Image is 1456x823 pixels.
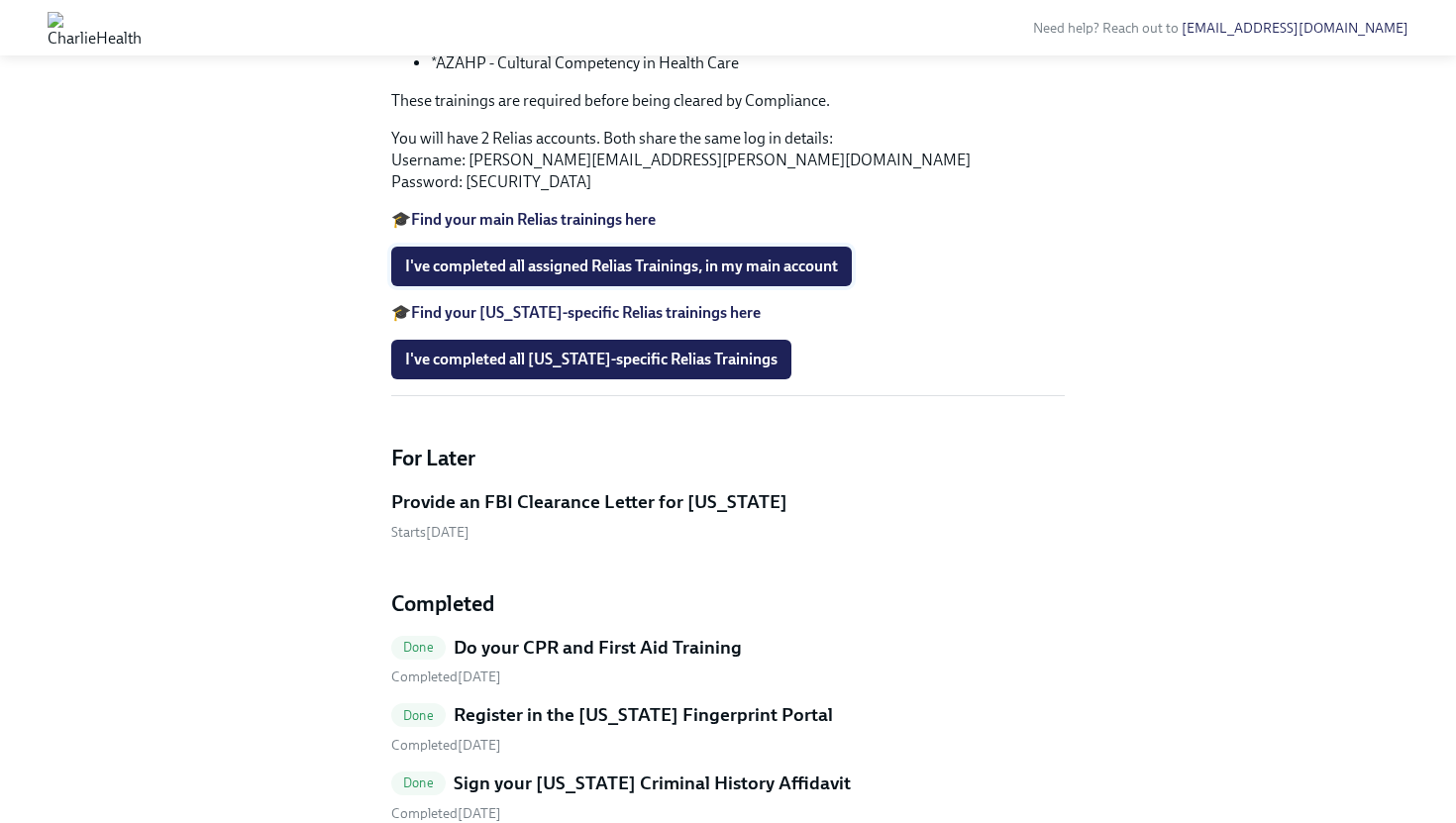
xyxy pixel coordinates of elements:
[454,771,851,796] h5: Sign your [US_STATE] Criminal History Affidavit
[454,635,742,661] h5: Do your CPR and First Aid Training
[391,635,1065,687] a: DoneDo your CPR and First Aid Training Completed[DATE]
[391,302,1065,324] p: 🎓
[1033,20,1408,37] span: Need help? Reach out to
[411,210,656,229] a: Find your main Relias trainings here
[391,640,446,655] span: Done
[391,708,446,723] span: Done
[391,444,1065,473] h4: For Later
[405,257,838,276] span: I've completed all assigned Relias Trainings, in my main account
[391,489,1065,542] a: Provide an FBI Clearance Letter for [US_STATE]Starts[DATE]
[48,12,142,44] img: CharlieHealth
[391,340,791,379] button: I've completed all [US_STATE]-specific Relias Trainings
[391,589,1065,619] h4: Completed
[391,524,469,541] span: Monday, September 22nd 2025, 7:00 am
[405,350,778,369] span: I've completed all [US_STATE]-specific Relias Trainings
[391,737,501,754] span: Wednesday, September 10th 2025, 3:15 pm
[391,702,1065,755] a: DoneRegister in the [US_STATE] Fingerprint Portal Completed[DATE]
[391,90,1065,112] p: These trainings are required before being cleared by Compliance.
[391,805,501,822] span: Wednesday, September 10th 2025, 2:51 pm
[391,775,446,790] span: Done
[391,669,501,685] span: Monday, September 15th 2025, 2:55 pm
[391,247,852,286] button: I've completed all assigned Relias Trainings, in my main account
[431,52,1065,74] li: *AZAHP - Cultural Competency in Health Care
[1182,20,1408,37] a: [EMAIL_ADDRESS][DOMAIN_NAME]
[391,489,787,515] h5: Provide an FBI Clearance Letter for [US_STATE]
[411,303,761,322] a: Find your [US_STATE]-specific Relias trainings here
[391,128,1065,193] p: You will have 2 Relias accounts. Both share the same log in details: Username: [PERSON_NAME][EMAI...
[391,771,1065,823] a: DoneSign your [US_STATE] Criminal History Affidavit Completed[DATE]
[391,209,1065,231] p: 🎓
[454,702,833,728] h5: Register in the [US_STATE] Fingerprint Portal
